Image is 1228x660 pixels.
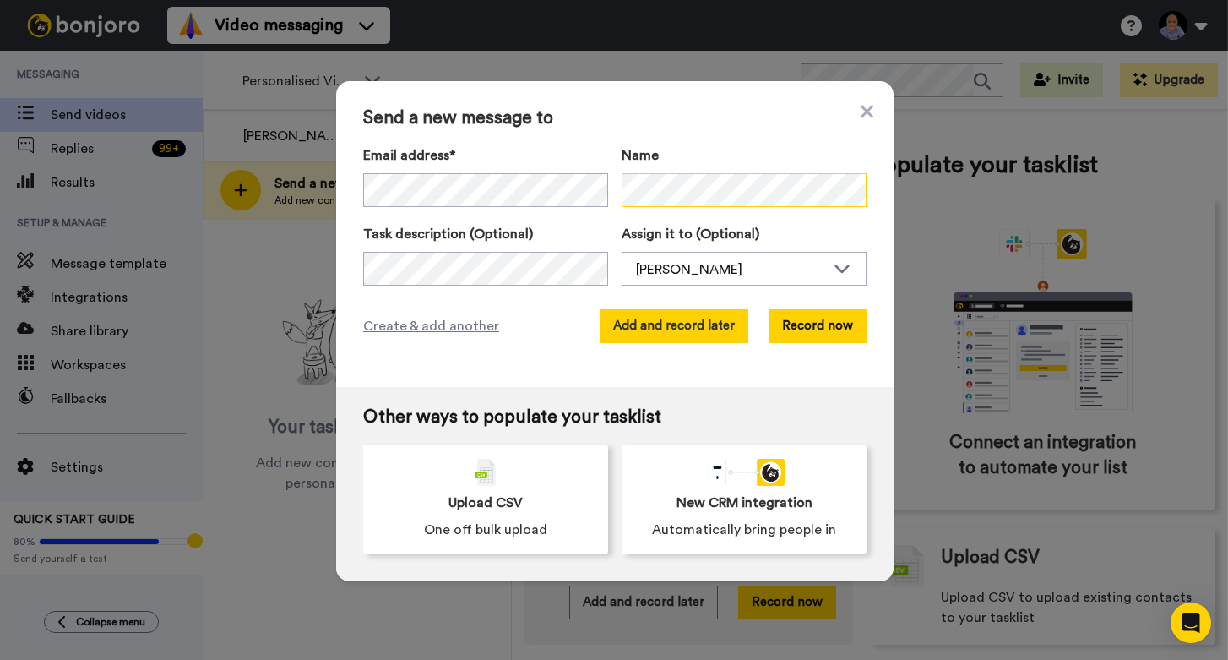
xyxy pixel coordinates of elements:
[475,459,496,486] img: csv-grey.png
[363,316,499,336] span: Create & add another
[704,459,785,486] div: animation
[622,145,659,166] span: Name
[636,259,825,280] div: [PERSON_NAME]
[363,407,867,428] span: Other ways to populate your tasklist
[363,108,867,128] span: Send a new message to
[363,224,608,244] label: Task description (Optional)
[769,309,867,343] button: Record now
[600,309,748,343] button: Add and record later
[363,145,608,166] label: Email address*
[652,520,836,540] span: Automatically bring people in
[1171,603,1211,643] div: Open Intercom Messenger
[448,493,523,513] span: Upload CSV
[676,493,812,513] span: New CRM integration
[622,224,867,244] label: Assign it to (Optional)
[424,520,547,540] span: One off bulk upload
